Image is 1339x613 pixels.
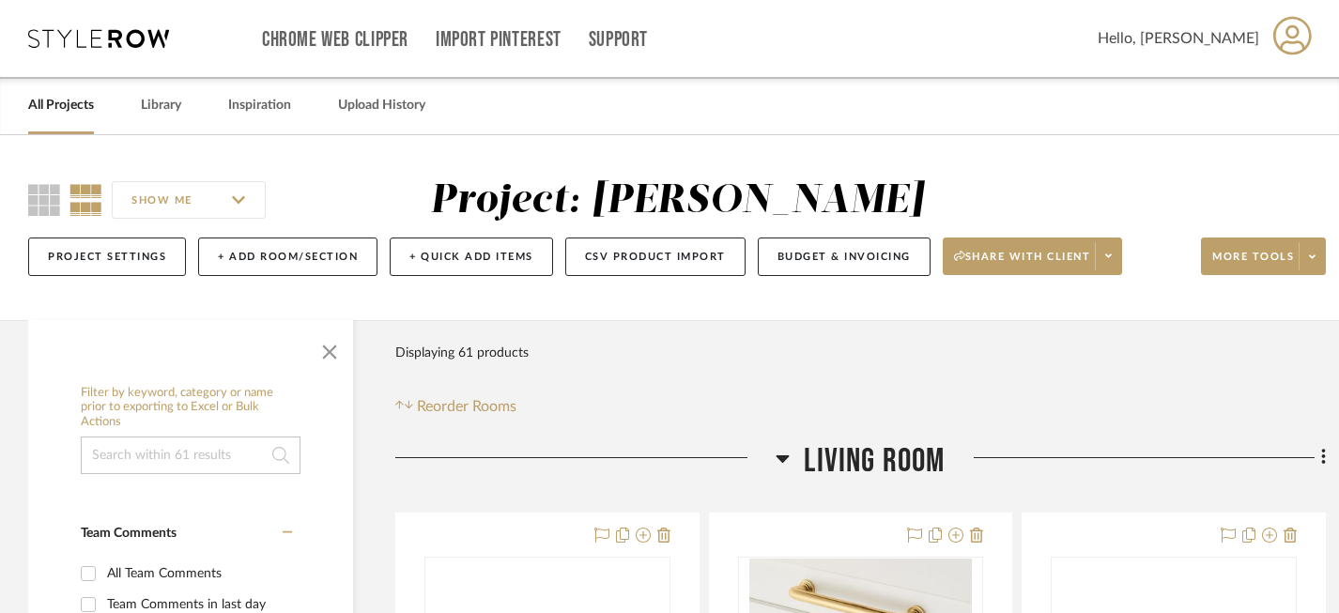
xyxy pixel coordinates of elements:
[589,32,648,48] a: Support
[565,238,746,276] button: CSV Product Import
[390,238,553,276] button: + Quick Add Items
[1201,238,1326,275] button: More tools
[395,334,529,372] div: Displaying 61 products
[311,329,348,367] button: Close
[1212,250,1294,278] span: More tools
[758,238,931,276] button: Budget & Invoicing
[28,93,94,118] a: All Projects
[262,32,408,48] a: Chrome Web Clipper
[338,93,425,118] a: Upload History
[1098,27,1259,50] span: Hello, [PERSON_NAME]
[804,441,945,482] span: Living Room
[81,527,177,540] span: Team Comments
[943,238,1123,275] button: Share with client
[228,93,291,118] a: Inspiration
[141,93,181,118] a: Library
[81,437,300,474] input: Search within 61 results
[436,32,562,48] a: Import Pinterest
[81,386,300,430] h6: Filter by keyword, category or name prior to exporting to Excel or Bulk Actions
[954,250,1091,278] span: Share with client
[107,559,287,589] div: All Team Comments
[430,181,924,221] div: Project: [PERSON_NAME]
[395,395,516,418] button: Reorder Rooms
[28,238,186,276] button: Project Settings
[198,238,377,276] button: + Add Room/Section
[417,395,516,418] span: Reorder Rooms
